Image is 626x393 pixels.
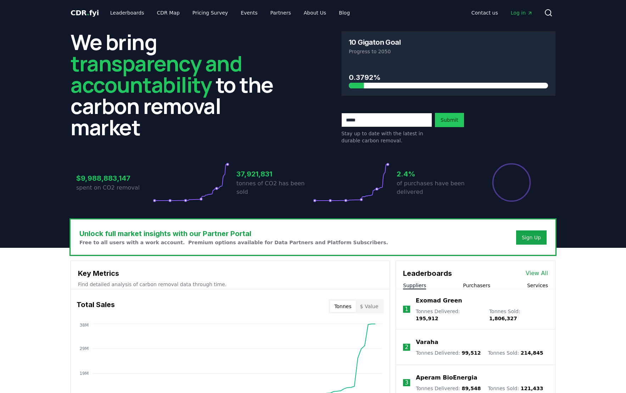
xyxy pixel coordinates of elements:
p: Tonnes Sold : [488,349,543,356]
nav: Main [466,6,538,19]
h2: We bring to the carbon removal market [71,31,285,138]
span: 89,548 [462,386,481,391]
a: CDR Map [151,6,185,19]
span: transparency and accountability [71,49,242,99]
p: Free to all users with a work account. Premium options available for Data Partners and Platform S... [79,239,388,246]
a: Leaderboards [105,6,150,19]
a: Contact us [466,6,504,19]
p: Progress to 2050 [349,48,548,55]
a: Aperam BioEnergia [416,373,477,382]
p: spent on CO2 removal [76,184,153,192]
a: View All [526,269,548,278]
a: Varaha [416,338,438,346]
span: 1,806,327 [489,316,517,321]
a: Log in [505,6,538,19]
h3: 37,921,831 [236,169,313,179]
h3: $9,988,883,147 [76,173,153,184]
p: Tonnes Delivered : [416,385,481,392]
h3: 0.3792% [349,72,548,83]
p: 3 [405,378,408,387]
span: 214,845 [521,350,543,356]
p: Find detailed analysis of carbon removal data through time. [78,281,382,288]
p: 2 [405,343,408,351]
p: Tonnes Sold : [488,385,543,392]
a: Pricing Survey [187,6,234,19]
span: Log in [511,9,533,16]
button: Purchasers [463,282,490,289]
h3: Unlock full market insights with our Partner Portal [79,228,388,239]
p: Stay up to date with the latest in durable carbon removal. [341,130,432,144]
p: 1 [405,305,408,313]
h3: Leaderboards [403,268,452,279]
tspan: 19M [79,371,89,376]
button: Sign Up [516,230,547,245]
span: 99,512 [462,350,481,356]
a: Sign Up [522,234,541,241]
button: $ Value [356,301,383,312]
h3: Total Sales [77,299,115,313]
a: CDR.fyi [71,8,99,18]
button: Services [527,282,548,289]
p: Tonnes Sold : [489,308,548,322]
a: Events [235,6,263,19]
span: 195,912 [416,316,438,321]
nav: Main [105,6,356,19]
a: Exomad Green [416,296,462,305]
p: of purchases have been delivered [397,179,473,196]
button: Submit [435,113,464,127]
div: Percentage of sales delivered [492,163,531,202]
p: tonnes of CO2 has been sold [236,179,313,196]
a: Partners [265,6,297,19]
tspan: 29M [79,346,89,351]
h3: 2.4% [397,169,473,179]
span: 121,433 [521,386,543,391]
a: Blog [333,6,356,19]
button: Tonnes [330,301,356,312]
button: Suppliers [403,282,426,289]
h3: 10 Gigaton Goal [349,39,401,46]
h3: Key Metrics [78,268,382,279]
p: Tonnes Delivered : [416,308,482,322]
a: About Us [298,6,332,19]
span: CDR fyi [71,9,99,17]
p: Tonnes Delivered : [416,349,481,356]
span: . [87,9,89,17]
tspan: 38M [79,323,89,328]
